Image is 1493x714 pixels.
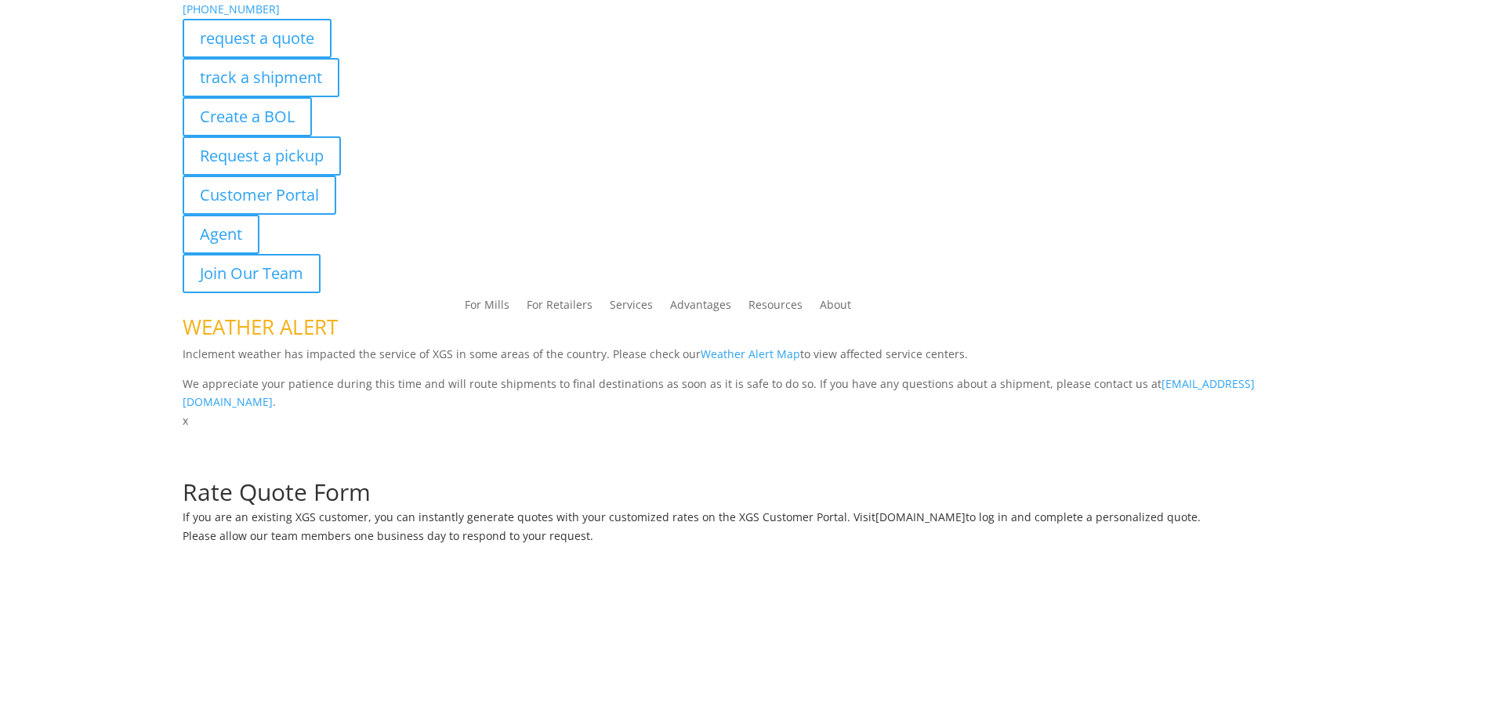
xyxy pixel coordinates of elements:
[183,480,1311,512] h1: Rate Quote Form
[966,509,1201,524] span: to log in and complete a personalized quote.
[183,176,336,215] a: Customer Portal
[183,375,1311,412] p: We appreciate your patience during this time and will route shipments to final destinations as so...
[465,299,509,317] a: For Mills
[183,19,332,58] a: request a quote
[183,531,1311,549] h6: Please allow our team members one business day to respond to your request.
[670,299,731,317] a: Advantages
[183,509,875,524] span: If you are an existing XGS customer, you can instantly generate quotes with your customized rates...
[183,345,1311,375] p: Inclement weather has impacted the service of XGS in some areas of the country. Please check our ...
[183,430,1311,462] h1: Request a Quote
[610,299,653,317] a: Services
[748,299,803,317] a: Resources
[875,509,966,524] a: [DOMAIN_NAME]
[183,136,341,176] a: Request a pickup
[183,462,1311,480] p: Complete the form below for a customized quote based on your shipping needs.
[183,254,321,293] a: Join Our Team
[183,58,339,97] a: track a shipment
[183,313,338,341] span: WEATHER ALERT
[183,411,1311,430] p: x
[527,299,592,317] a: For Retailers
[183,215,259,254] a: Agent
[183,97,312,136] a: Create a BOL
[820,299,851,317] a: About
[701,346,800,361] a: Weather Alert Map
[183,2,280,16] a: [PHONE_NUMBER]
